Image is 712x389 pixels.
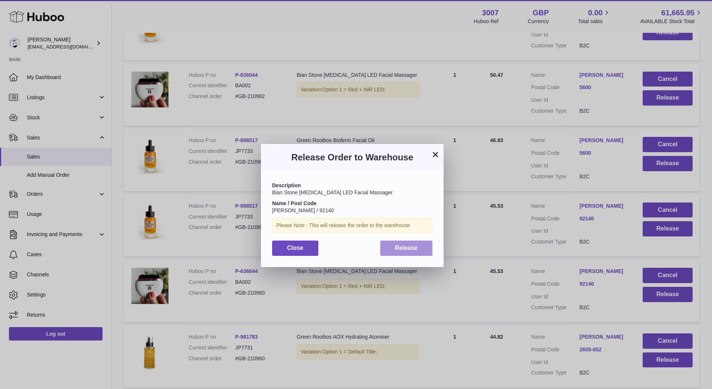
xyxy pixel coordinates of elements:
[431,150,440,159] button: ×
[272,151,432,163] h3: Release Order to Warehouse
[272,207,334,213] span: [PERSON_NAME] / 92140
[272,218,432,233] div: Please Note : This will release the order to the warehouse
[395,245,418,251] span: Release
[272,241,318,256] button: Close
[287,245,303,251] span: Close
[272,189,393,195] span: Bian Stone [MEDICAL_DATA] LED Facial Massager
[272,200,316,206] strong: Name / Post Code
[272,182,301,188] strong: Description
[380,241,433,256] button: Release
